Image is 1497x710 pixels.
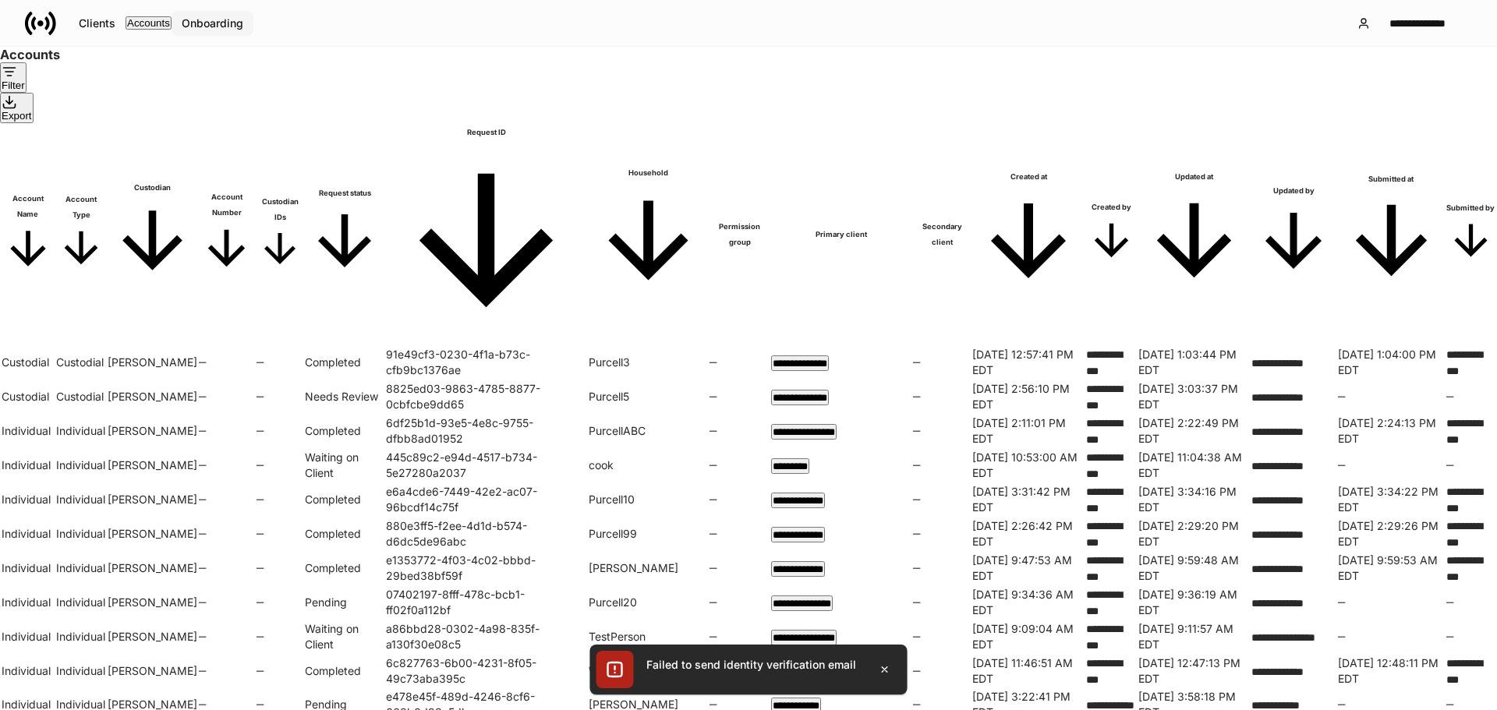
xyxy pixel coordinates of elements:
[972,169,1085,185] h6: Created at
[56,449,107,482] td: Individual
[108,180,197,196] h6: Custodian
[1138,484,1250,515] p: [DATE] 3:34:16 PM EDT
[1138,450,1250,481] p: [DATE] 11:04:38 AM EDT
[972,553,1085,584] p: [DATE] 9:47:53 AM EDT
[108,180,197,288] span: Custodian
[2,655,55,687] td: Individual
[1446,389,1495,404] h6: —
[1138,169,1250,298] span: Updated at
[972,169,1085,299] span: Created at
[127,18,170,28] div: Accounts
[589,663,709,679] p: Woloff
[1446,629,1495,645] h6: —
[108,517,197,550] td: Schwab
[56,346,107,379] td: Custodial
[1138,483,1250,516] td: 2025-07-01T19:34:16.412Z
[108,380,197,413] td: Schwab
[108,655,197,687] td: Schwab
[1138,169,1250,185] h6: Updated at
[305,415,384,447] td: Completed
[1338,655,1445,687] td: 2025-08-06T16:48:11.939Z
[646,657,856,673] div: Failed to send identity verification email
[172,11,253,36] button: Onboarding
[1338,484,1445,515] p: [DATE] 3:34:22 PM EDT
[589,165,709,181] h6: Household
[257,595,303,610] h6: —
[1338,552,1445,585] td: 2025-07-24T13:59:53.796Z
[386,346,586,379] td: 91e49cf3-0230-4f1a-b73c-cfb9bc1376ae
[56,192,107,276] span: Account Type
[972,449,1085,482] td: 2025-09-09T14:53:00.692Z
[1138,587,1250,618] p: [DATE] 9:36:19 AM EDT
[56,192,107,223] h6: Account Type
[710,389,770,404] h6: —
[126,16,172,30] button: Accounts
[589,389,709,404] p: Purcell5
[1446,200,1495,267] span: Submitted by
[1338,517,1445,550] td: 2025-07-15T18:29:26.876Z
[2,483,55,516] td: Individual
[771,586,912,619] td: 6512eb27-a79b-45ac-b483-47daf89976c7
[1138,553,1250,584] p: [DATE] 9:59:48 AM EDT
[1138,449,1250,482] td: 2025-09-09T15:04:38.637Z
[1138,381,1250,412] p: [DATE] 3:03:37 PM EDT
[1338,415,1445,447] td: 2025-06-20T18:24:13.495Z
[1138,380,1250,413] td: 2025-06-18T19:03:37.160Z
[199,423,255,439] h6: —
[1338,389,1445,404] h6: —
[710,457,770,473] h6: —
[972,346,1085,379] td: 2025-06-20T16:57:41.649Z
[710,560,770,576] h6: —
[2,380,55,413] td: Custodial
[257,492,303,507] h6: —
[710,423,770,439] h6: —
[1086,200,1137,268] span: Created by
[2,415,55,447] td: Individual
[199,526,255,542] h6: —
[771,227,912,242] span: Primary client
[1338,347,1445,378] p: [DATE] 1:04:00 PM EDT
[386,552,586,585] td: e1353772-4f03-4c02-bbbd-29bed38bf59f
[972,586,1085,619] td: 2025-08-05T13:34:36.366Z
[710,629,770,645] h6: —
[710,355,770,370] h6: —
[305,449,384,482] td: Waiting on Client
[1251,183,1336,199] h6: Updated by
[1138,655,1250,687] p: [DATE] 12:47:13 PM EDT
[386,125,586,140] h6: Request ID
[771,380,912,413] td: 445dd175-1139-49b4-874c-f01379ce3d47
[56,586,107,619] td: Individual
[2,517,55,550] td: Individual
[182,18,243,29] div: Onboarding
[305,380,384,413] td: Needs Review
[972,655,1085,687] p: [DATE] 11:46:51 AM EDT
[305,483,384,516] td: Completed
[710,492,770,507] h6: —
[257,629,303,645] h6: —
[913,492,971,507] h6: —
[913,526,971,542] h6: —
[386,483,586,516] td: e6a4cde6-7449-42e2-ac07-96bcdf14c75f
[305,620,384,653] td: Waiting on Client
[199,629,255,645] h6: —
[1338,553,1445,584] p: [DATE] 9:59:53 AM EDT
[257,526,303,542] h6: —
[1138,347,1250,378] p: [DATE] 1:03:44 PM EDT
[56,517,107,550] td: Individual
[2,620,55,653] td: Individual
[305,655,384,687] td: Completed
[1138,415,1250,447] td: 2025-06-20T18:22:49.835Z
[108,552,197,585] td: Schwab
[771,483,912,516] td: 6aa83dde-5ea7-476d-b75d-b97575d68d6f
[305,346,384,379] td: Completed
[257,457,303,473] h6: —
[1086,200,1137,215] h6: Created by
[1338,415,1445,447] p: [DATE] 2:24:13 PM EDT
[589,355,709,370] p: Purcell3
[771,552,912,585] td: 3ec62c91-2c95-4bd5-8aa3-2f59f3967e2a
[199,492,255,507] h6: —
[305,185,384,283] span: Request status
[2,449,55,482] td: Individual
[771,517,912,550] td: 25e87910-5d19-483e-a891-63ab23948827
[1138,586,1250,619] td: 2025-08-05T13:36:19.984Z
